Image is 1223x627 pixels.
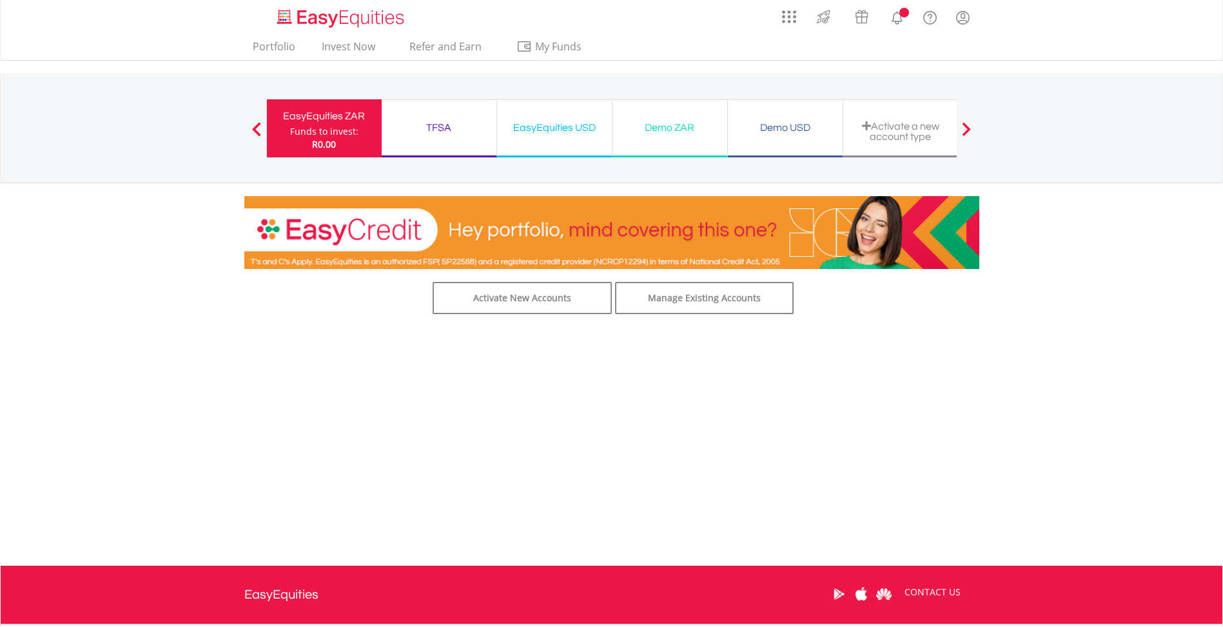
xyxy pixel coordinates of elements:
[895,574,970,610] a: CONTACT US
[828,574,850,614] a: Google Play
[851,121,950,142] div: Activate a new account type
[516,38,601,55] span: My Funds
[433,282,612,314] a: Activate New Accounts
[873,574,895,614] a: Huawei
[244,566,318,624] a: EasyEquities
[272,3,409,29] a: Home page
[615,282,794,314] a: Manage Existing Accounts
[946,3,979,32] a: My Profile
[851,6,872,27] img: vouchers-v2.svg
[620,119,719,137] div: Demo ZAR
[290,125,358,138] div: Funds to invest:
[850,574,873,614] a: Apple
[389,119,489,137] div: TFSA
[881,3,914,29] a: Notifications
[914,3,946,29] a: FAQ's and Support
[774,3,805,24] a: AppsGrid
[505,119,604,137] div: EasyEquities USD
[736,119,835,137] div: Demo USD
[813,6,834,27] img: thrive-v2.svg
[244,196,979,269] img: EasyCredit Promotion Banner
[275,8,409,29] img: EasyEquities_Logo.png
[782,10,796,24] img: grid-menu-icon.svg
[317,40,380,60] a: Invest Now
[312,138,336,150] span: R0.00
[843,3,881,27] a: Vouchers
[248,40,300,60] a: Portfolio
[409,39,482,54] span: Refer and Earn
[396,40,495,60] a: Refer and Earn
[275,107,374,125] div: EasyEquities ZAR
